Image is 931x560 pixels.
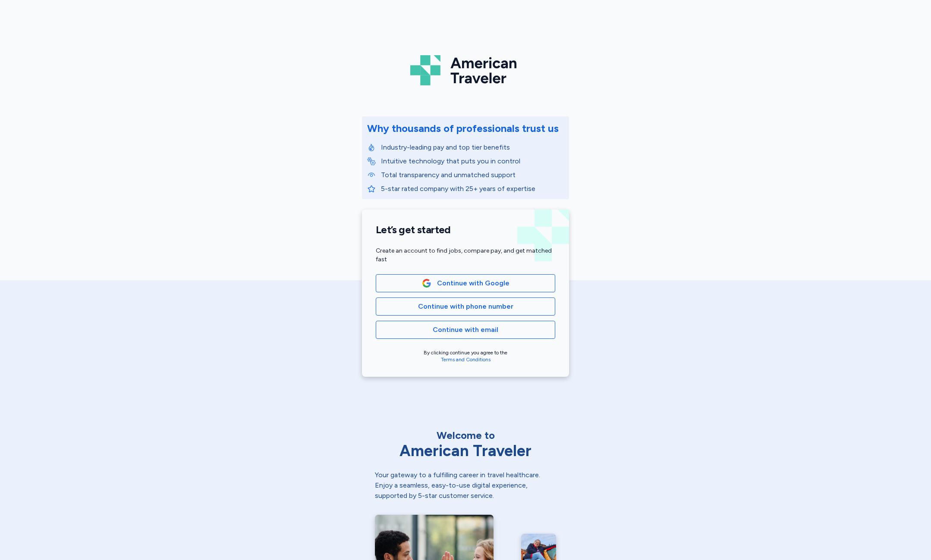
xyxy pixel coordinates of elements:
p: Industry-leading pay and top tier benefits [381,142,564,153]
span: Continue with email [433,325,498,335]
div: Welcome to [375,429,556,442]
div: By clicking continue you agree to the [376,349,555,363]
h1: Let’s get started [376,223,555,236]
img: Google Logo [422,278,431,288]
div: American Traveler [375,442,556,460]
div: Why thousands of professionals trust us [367,122,559,135]
span: Continue with phone number [418,301,513,312]
img: Logo [410,52,521,89]
a: Terms and Conditions [441,357,491,363]
div: Your gateway to a fulfilling career in travel healthcare. Enjoy a seamless, easy-to-use digital e... [375,470,556,501]
span: Continue with Google [437,278,510,288]
div: Create an account to find jobs, compare pay, and get matched fast [376,247,555,264]
button: Continue with phone number [376,297,555,316]
p: 5-star rated company with 25+ years of expertise [381,184,564,194]
button: Google LogoContinue with Google [376,274,555,292]
p: Total transparency and unmatched support [381,170,564,180]
p: Intuitive technology that puts you in control [381,156,564,166]
button: Continue with email [376,321,555,339]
